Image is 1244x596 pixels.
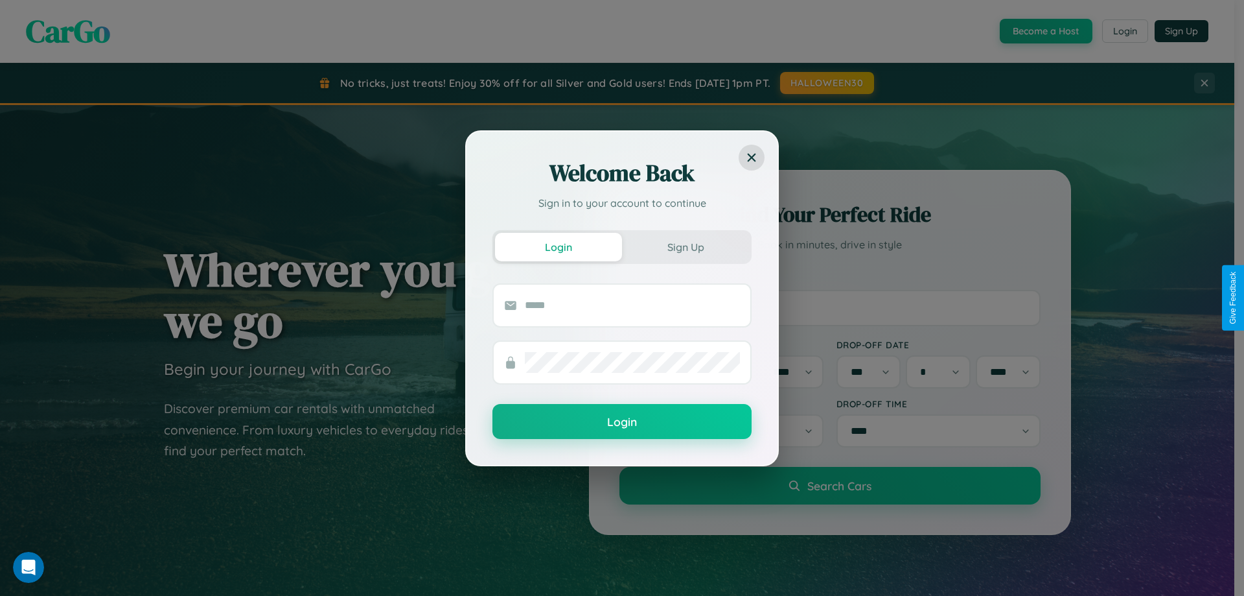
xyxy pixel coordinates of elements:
[1228,272,1238,324] div: Give Feedback
[492,404,752,439] button: Login
[622,233,749,261] button: Sign Up
[13,552,44,583] iframe: Intercom live chat
[492,195,752,211] p: Sign in to your account to continue
[492,158,752,189] h2: Welcome Back
[495,233,622,261] button: Login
